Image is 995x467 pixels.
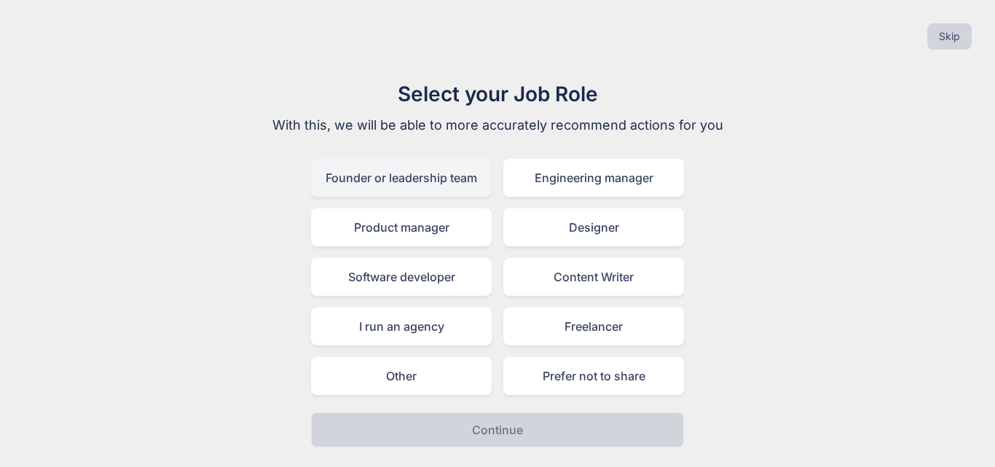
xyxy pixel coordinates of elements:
div: Prefer not to share [503,357,684,395]
div: Software developer [311,258,492,296]
div: Freelancer [503,307,684,345]
p: With this, we will be able to more accurately recommend actions for you [253,115,742,136]
div: I run an agency [311,307,492,345]
div: Product manager [311,208,492,246]
button: Skip [927,23,972,50]
p: Continue [472,421,523,439]
h1: Select your Job Role [253,79,742,109]
div: Other [311,357,492,395]
div: Designer [503,208,684,246]
div: Founder or leadership team [311,159,492,197]
div: Content Writer [503,258,684,296]
div: Engineering manager [503,159,684,197]
button: Continue [311,412,684,447]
